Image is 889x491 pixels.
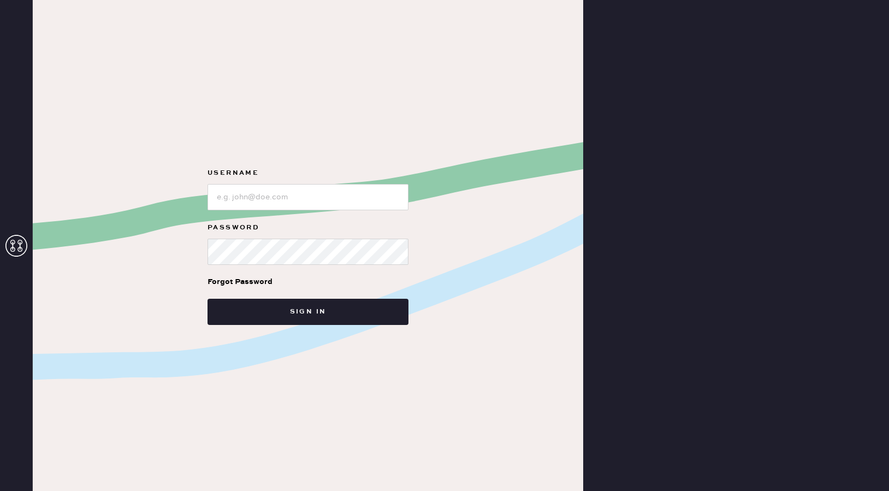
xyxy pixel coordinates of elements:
[208,167,408,180] label: Username
[208,276,272,288] div: Forgot Password
[208,221,408,234] label: Password
[208,299,408,325] button: Sign in
[208,265,272,299] a: Forgot Password
[208,184,408,210] input: e.g. john@doe.com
